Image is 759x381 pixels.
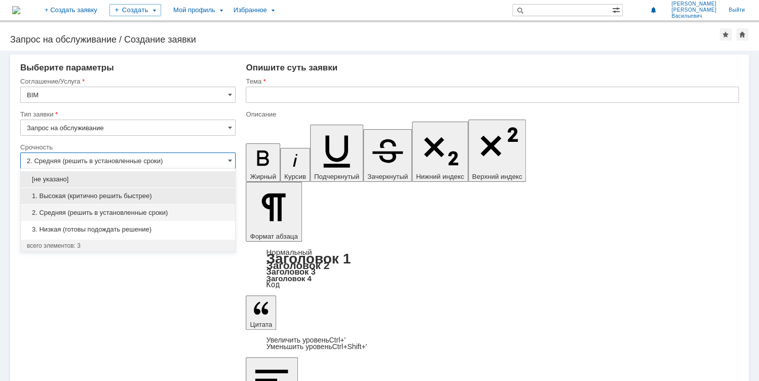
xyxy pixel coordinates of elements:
[472,173,522,180] span: Верхний индекс
[250,321,272,328] span: Цитата
[12,6,20,14] a: Перейти на домашнюю страницу
[468,120,526,182] button: Верхний индекс
[20,63,114,72] span: Выберите параметры
[314,173,359,180] span: Подчеркнутый
[27,225,229,234] span: 3. Низкая (готовы подождать решение)
[284,173,306,180] span: Курсив
[246,337,739,350] div: Цитата
[27,192,229,200] span: 1. Высокая (критично решить быстрее)
[416,173,464,180] span: Нижний индекс
[20,111,234,118] div: Тип заявки
[246,111,737,118] div: Описание
[12,6,20,14] img: logo
[266,274,311,283] a: Заголовок 4
[27,242,229,250] div: всего элементов: 3
[246,295,276,330] button: Цитата
[20,78,234,85] div: Соглашение/Услуга
[250,173,276,180] span: Жирный
[310,125,363,182] button: Подчеркнутый
[719,28,732,41] div: Добавить в избранное
[10,34,719,45] div: Запрос на обслуживание / Создание заявки
[280,148,310,182] button: Курсив
[27,209,229,217] span: 2. Средняя (решить в установленные сроки)
[612,5,622,14] span: Расширенный поиск
[363,129,412,182] button: Зачеркнутый
[329,336,346,344] span: Ctrl+'
[246,78,737,85] div: Тема
[266,259,329,271] a: Заголовок 2
[27,175,229,183] span: [не указано]
[246,143,280,182] button: Жирный
[266,336,346,344] a: Increase
[246,182,301,242] button: Формат абзаца
[412,122,468,182] button: Нижний индекс
[109,4,161,16] div: Создать
[367,173,408,180] span: Зачеркнутый
[671,7,716,13] span: [PERSON_NAME]
[671,1,716,7] span: [PERSON_NAME]
[266,248,312,256] a: Нормальный
[266,280,280,289] a: Код
[736,28,748,41] div: Сделать домашней страницей
[266,342,367,351] a: Decrease
[246,63,337,72] span: Опишите суть заявки
[20,144,234,150] div: Срочность
[671,13,716,19] span: Васильевич
[266,267,315,276] a: Заголовок 3
[246,249,739,288] div: Формат абзаца
[332,342,367,351] span: Ctrl+Shift+'
[250,233,297,240] span: Формат абзаца
[266,251,351,266] a: Заголовок 1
